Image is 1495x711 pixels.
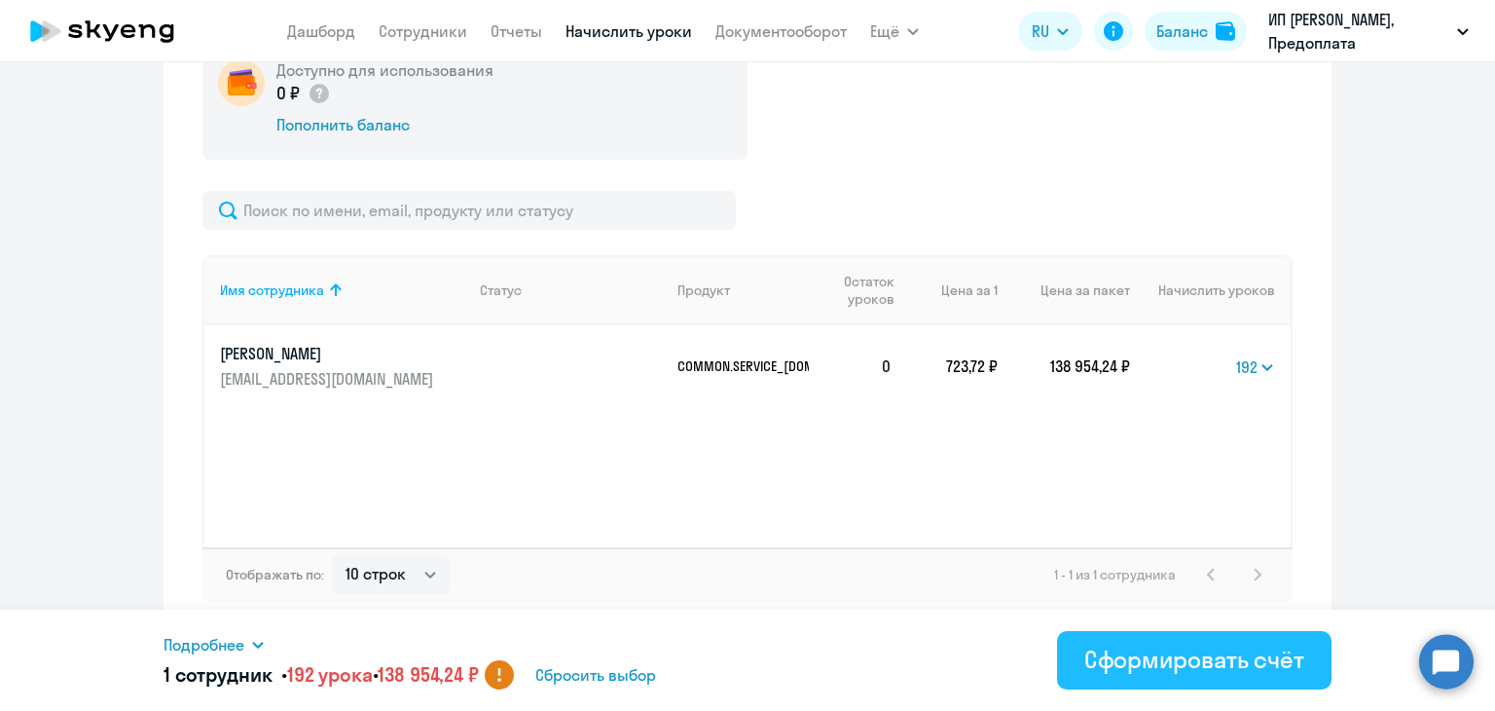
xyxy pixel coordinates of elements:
[1057,631,1331,690] button: Сформировать счёт
[824,273,908,308] div: Остаток уроков
[226,566,324,583] span: Отображать по:
[998,325,1130,407] td: 138 954,24 ₽
[1216,21,1235,41] img: balance
[677,357,809,375] p: COMMON.SERVICE_[DOMAIN_NAME]_COURSE_KIDS_ENGLISH_KLP
[1054,566,1176,583] span: 1 - 1 из 1 сотрудника
[276,81,331,106] p: 0 ₽
[1130,255,1291,325] th: Начислить уроков
[379,21,467,41] a: Сотрудники
[565,21,692,41] a: Начислить уроки
[715,21,847,41] a: Документооборот
[220,281,324,299] div: Имя сотрудника
[378,662,478,687] span: 138 954,24 ₽
[220,343,464,390] a: [PERSON_NAME][EMAIL_ADDRESS][DOMAIN_NAME]
[1268,8,1449,55] p: ИП [PERSON_NAME], Предоплата
[677,281,809,299] div: Продукт
[287,662,373,687] span: 192 урока
[287,21,355,41] a: Дашборд
[202,191,736,230] input: Поиск по имени, email, продукту или статусу
[1145,12,1247,51] button: Балансbalance
[218,59,265,106] img: wallet-circle.png
[870,19,899,43] span: Ещё
[220,368,438,390] p: [EMAIL_ADDRESS][DOMAIN_NAME]
[1156,19,1208,43] div: Баланс
[164,633,244,656] span: Подробнее
[480,281,522,299] div: Статус
[870,12,919,51] button: Ещё
[1032,19,1049,43] span: RU
[220,281,464,299] div: Имя сотрудника
[677,281,730,299] div: Продукт
[1084,644,1304,675] div: Сформировать счёт
[1018,12,1082,51] button: RU
[998,255,1130,325] th: Цена за пакет
[908,325,998,407] td: 723,72 ₽
[824,273,893,308] span: Остаток уроков
[480,281,663,299] div: Статус
[535,663,656,687] span: Сбросить выбор
[908,255,998,325] th: Цена за 1
[809,325,908,407] td: 0
[164,661,479,689] h5: 1 сотрудник • •
[491,21,542,41] a: Отчеты
[276,114,493,135] div: Пополнить баланс
[220,343,438,364] p: [PERSON_NAME]
[1258,8,1478,55] button: ИП [PERSON_NAME], Предоплата
[276,59,493,81] h5: Доступно для использования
